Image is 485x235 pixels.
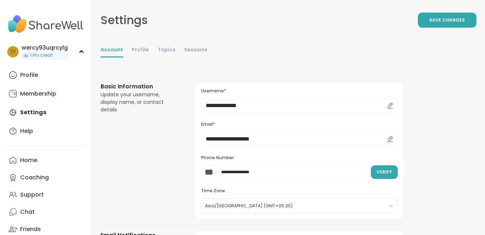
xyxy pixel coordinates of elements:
a: Sessions [184,43,207,57]
h3: Basic Information [101,82,178,91]
a: Profile [6,66,86,84]
div: Help [20,127,33,135]
a: Coaching [6,169,86,186]
a: Topics [158,43,176,57]
a: Help [6,123,86,140]
span: Verify [377,169,392,175]
a: Chat [6,203,86,221]
span: 1 Pro credit [30,52,53,59]
span: w [10,47,16,56]
div: Chat [20,208,35,216]
a: Support [6,186,86,203]
div: Support [20,191,44,199]
div: Friends [20,225,41,233]
div: Settings [101,11,148,29]
a: Account [101,43,123,57]
span: Save Changes [429,17,465,23]
div: Home [20,156,37,164]
button: Save Changes [418,13,476,28]
img: ShareWell Nav Logo [6,11,86,37]
a: Home [6,152,86,169]
a: Membership [6,85,86,102]
div: Membership [20,90,56,98]
a: Profile [132,43,149,57]
div: Coaching [20,174,49,181]
div: Update your username, display name, or contact details [101,91,178,114]
h3: Email* [201,121,398,128]
div: wercy93uqrcylg [22,44,68,52]
div: Profile [20,71,38,79]
h3: Username* [201,88,398,94]
h3: Phone Number [201,155,398,161]
h3: Time Zone [201,188,398,194]
button: Verify [371,165,398,179]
